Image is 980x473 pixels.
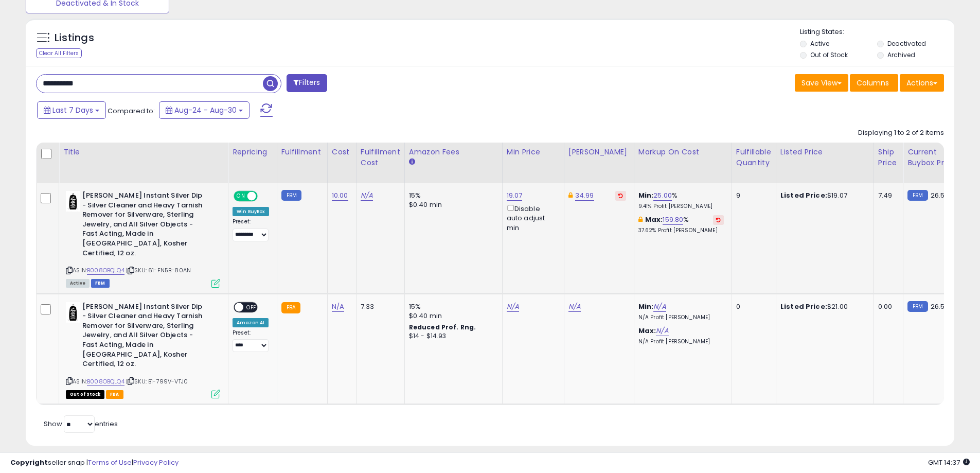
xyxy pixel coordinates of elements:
small: FBA [281,302,300,313]
div: 15% [409,302,494,311]
small: FBM [281,190,301,201]
div: 9 [736,191,768,200]
div: 0.00 [878,302,895,311]
div: 7.33 [361,302,397,311]
a: N/A [507,302,519,312]
div: Markup on Cost [638,147,727,157]
a: 10.00 [332,190,348,201]
img: 31pg2dd2zNL._SL40_.jpg [66,302,80,323]
b: Max: [638,326,656,336]
span: FBA [106,390,123,399]
p: 37.62% Profit [PERSON_NAME] [638,227,724,234]
div: Min Price [507,147,560,157]
div: Fulfillable Quantity [736,147,772,168]
div: Cost [332,147,352,157]
small: FBM [907,190,928,201]
b: Listed Price: [780,190,827,200]
b: Min: [638,302,654,311]
div: Disable auto adjust min [507,203,556,233]
div: ASIN: [66,191,220,287]
p: N/A Profit [PERSON_NAME] [638,314,724,321]
div: Current Buybox Price [907,147,960,168]
div: $0.40 min [409,200,494,209]
span: 26.56 [931,302,949,311]
a: 19.07 [507,190,523,201]
a: N/A [332,302,344,312]
div: 15% [409,191,494,200]
div: Amazon AI [233,318,269,327]
th: The percentage added to the cost of goods (COGS) that forms the calculator for Min & Max prices. [634,143,732,183]
small: FBM [907,301,928,312]
b: [PERSON_NAME] Instant Silver Dip - Silver Cleaner and Heavy Tarnish Remover for Silverware, Sterl... [82,191,207,260]
div: Repricing [233,147,273,157]
div: Preset: [233,218,269,241]
div: Preset: [233,329,269,353]
div: $0.40 min [409,311,494,321]
div: $19.07 [780,191,866,200]
p: 9.41% Profit [PERSON_NAME] [638,203,724,210]
a: Privacy Policy [133,458,179,467]
span: 26.56 [931,190,949,200]
img: 31pg2dd2zNL._SL40_.jpg [66,191,80,212]
a: B008OBQLQ4 [87,377,124,386]
b: Reduced Prof. Rng. [409,323,476,331]
div: 0 [736,302,768,311]
div: ASIN: [66,302,220,398]
span: OFF [256,192,273,201]
span: OFF [243,303,260,311]
span: Show: entries [44,419,118,429]
a: N/A [656,326,668,336]
b: Min: [638,190,654,200]
div: Displaying 1 to 2 of 2 items [858,128,944,138]
div: Title [63,147,224,157]
a: 159.80 [663,215,683,225]
div: Amazon Fees [409,147,498,157]
b: Listed Price: [780,302,827,311]
div: $14 - $14.93 [409,332,494,341]
div: % [638,191,724,210]
a: B008OBQLQ4 [87,266,124,275]
a: N/A [653,302,666,312]
p: N/A Profit [PERSON_NAME] [638,338,724,345]
div: Ship Price [878,147,899,168]
a: Terms of Use [88,458,132,467]
small: Amazon Fees. [409,157,415,167]
div: % [638,215,724,234]
span: | SKU: B1-799V-VTJ0 [126,377,188,386]
span: ON [235,192,247,201]
div: [PERSON_NAME] [568,147,630,157]
b: [PERSON_NAME] Instant Silver Dip - Silver Cleaner and Heavy Tarnish Remover for Silverware, Sterl... [82,302,207,372]
a: 25.00 [653,190,672,201]
div: $21.00 [780,302,866,311]
div: seller snap | | [10,458,179,468]
b: Max: [645,215,663,224]
div: 7.49 [878,191,895,200]
div: Listed Price [780,147,869,157]
span: FBM [91,279,110,288]
span: All listings currently available for purchase on Amazon [66,279,90,288]
div: Fulfillment Cost [361,147,400,168]
div: Win BuyBox [233,207,269,216]
a: N/A [568,302,581,312]
div: Fulfillment [281,147,323,157]
a: 34.99 [575,190,594,201]
span: All listings that are currently out of stock and unavailable for purchase on Amazon [66,390,104,399]
span: 2025-09-7 14:37 GMT [928,458,970,467]
span: | SKU: 61-FN5B-80AN [126,266,191,274]
a: N/A [361,190,373,201]
strong: Copyright [10,458,48,467]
